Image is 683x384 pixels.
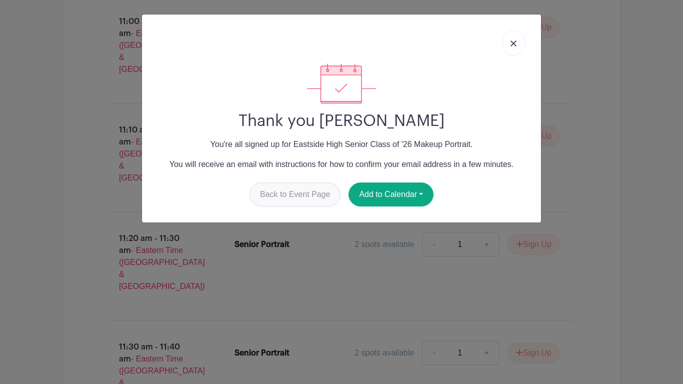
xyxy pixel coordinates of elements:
h2: Thank you [PERSON_NAME] [150,111,533,130]
button: Add to Calendar [348,182,433,206]
img: close_button-5f87c8562297e5c2d7936805f587ecaba9071eb48480494691a3f1689db116b3.svg [510,40,516,46]
img: signup_complete-c468d5dda3e2740ee63a24cb0ba0d3ce5d8a4ecd24259e683200fb1569d990c8.svg [307,63,376,103]
p: You will receive an email with instructions for how to confirm your email address in a few minutes. [150,158,533,170]
a: Back to Event Page [249,182,341,206]
p: You're all signed up for Eastside High Senior Class of '26 Makeup Portrait. [150,138,533,150]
